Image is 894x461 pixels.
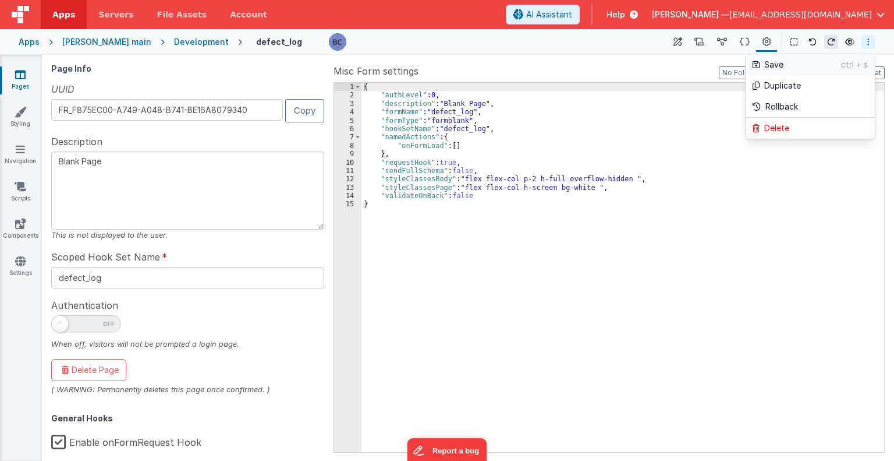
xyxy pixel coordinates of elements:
[652,9,885,20] button: [PERSON_NAME] — [EMAIL_ADDRESS][DOMAIN_NAME]
[506,5,580,24] button: AI Assistant
[746,54,875,139] div: Options
[764,122,789,134] p: Delete
[52,9,75,20] span: Apps
[526,9,572,20] span: AI Assistant
[729,9,872,20] span: [EMAIL_ADDRESS][DOMAIN_NAME]
[764,59,841,71] p: Save
[764,80,801,92] p: Duplicate
[606,9,625,20] span: Help
[157,9,207,20] span: File Assets
[98,9,133,20] span: Servers
[841,59,868,71] p: ctrl + s
[765,101,798,112] p: Rollback
[652,9,729,20] span: [PERSON_NAME] —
